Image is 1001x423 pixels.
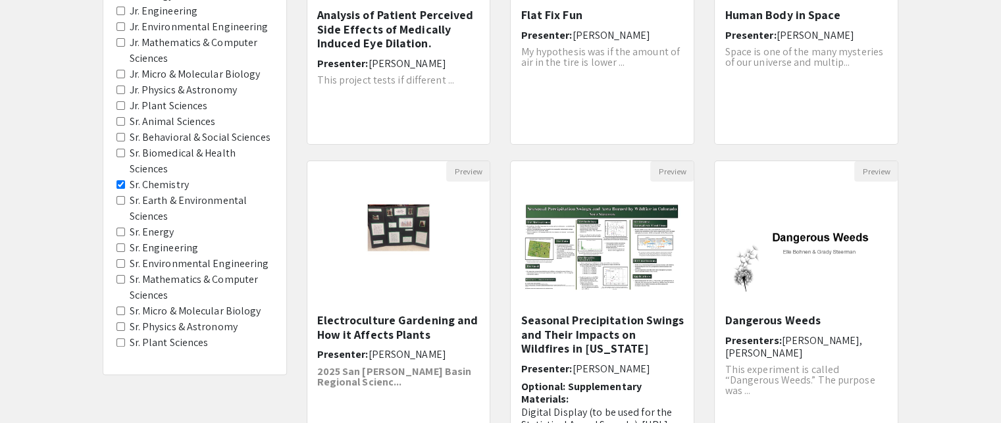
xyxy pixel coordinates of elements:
h6: Presenter: [521,362,684,375]
label: Sr. Biomedical & Health Sciences [130,145,273,177]
span: Space is one of the many mysteries of our universe and multip... [725,45,883,69]
label: Sr. Chemistry [130,177,189,193]
h5: Human Body in Space [725,8,888,22]
label: Sr. Engineering [130,240,199,256]
label: Jr. Plant Sciences [130,98,208,114]
label: Sr. Environmental Engineering [130,256,269,272]
span: My hypothesis was if the amount of air in the tire is lower ... [521,45,679,69]
button: Preview [854,161,898,182]
h6: Presenter: [725,29,888,41]
h6: Presenters: [725,334,888,359]
h5: Dangerous Weeds [725,313,888,328]
button: Preview [650,161,694,182]
label: Jr. Micro & Molecular Biology [130,66,261,82]
button: Preview [446,161,490,182]
label: Jr. Physics & Astronomy [130,82,237,98]
span: [PERSON_NAME] [776,28,854,42]
h5: Analysis of Patient Perceived Side Effects of Medically Induced Eye Dilation. [317,8,480,51]
p: This project tests if different ... [317,75,480,86]
img: <p>Dangerous Weeds</p> [715,190,898,305]
span: [PERSON_NAME] [572,28,650,42]
img: <p>Seasonal Precipitation Swings and Their Impacts on Wildfires in Colorado</p> [511,190,694,305]
span: [PERSON_NAME] [369,57,446,70]
span: Optional: Supplementary Materials: [521,380,641,406]
span: [PERSON_NAME] [572,362,650,376]
label: Sr. Plant Sciences [130,335,209,351]
strong: 2025 San [PERSON_NAME] Basin Regional Scienc... [317,364,472,389]
label: Jr. Engineering [130,3,198,19]
label: Sr. Energy [130,224,174,240]
span: This experiment is called “Dangerous Weeds.” The purpose was ... [725,362,875,397]
label: Sr. Mathematics & Computer Sciences [130,272,273,303]
h6: Presenter: [317,348,480,361]
label: Jr. Mathematics & Computer Sciences [130,35,273,66]
label: Jr. Environmental Engineering [130,19,269,35]
label: Sr. Micro & Molecular Biology [130,303,261,319]
h5: Electroculture Gardening and How it Affects Plants [317,313,480,341]
label: Sr. Physics & Astronomy [130,319,238,335]
span: [PERSON_NAME], [PERSON_NAME] [725,334,862,360]
h6: Presenter: [521,29,684,41]
label: Sr. Earth & Environmental Sciences [130,193,273,224]
img: <p>Electroculture Gardening and How it Affects Plants</p> [345,182,453,313]
label: Sr. Behavioral & Social Sciences [130,130,270,145]
label: Sr. Animal Sciences [130,114,216,130]
h5: Flat Fix Fun [521,8,684,22]
iframe: Chat [10,364,56,413]
h6: Presenter: [317,57,480,70]
h5: Seasonal Precipitation Swings and Their Impacts on Wildfires in [US_STATE] [521,313,684,356]
span: [PERSON_NAME] [369,347,446,361]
